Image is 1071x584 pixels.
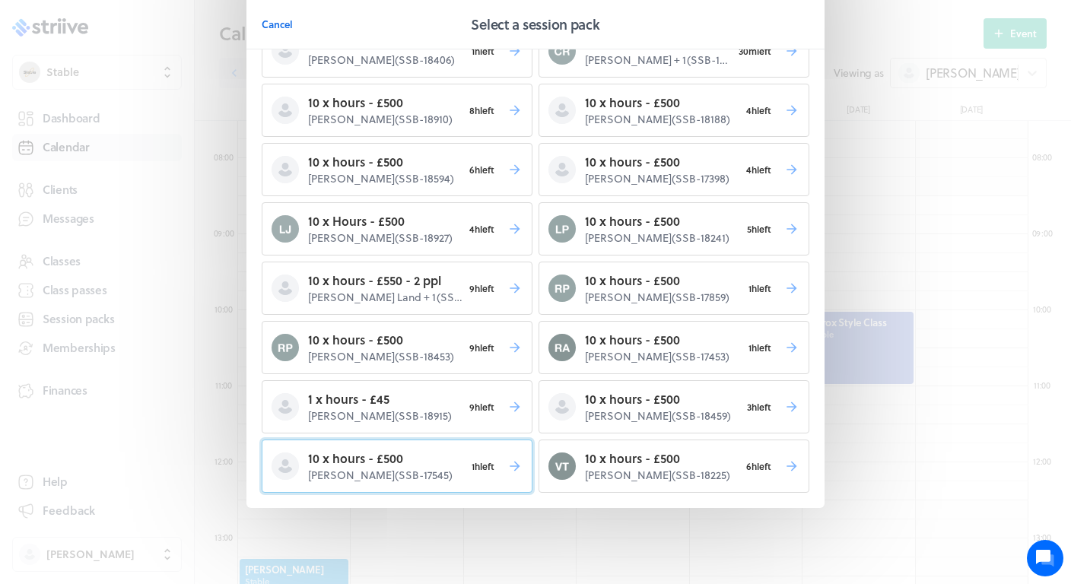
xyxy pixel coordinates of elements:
p: 10 x hours - £500 [585,449,739,468]
h2: We're here to help. Ask us anything! [23,101,281,150]
input: Search articles [44,262,272,292]
span: 4h left [462,218,501,240]
p: [PERSON_NAME] ( SSB-18915 ) [308,408,462,424]
p: [PERSON_NAME] ( SSB-18225 ) [585,468,739,483]
img: Laura Potts [548,215,576,243]
img: Chris Reddin [548,37,576,65]
p: 10 x hours - £550 - 2 ppl [308,271,462,290]
span: 9h left [462,337,501,358]
button: 10 x hours - £450[PERSON_NAME](SSB-18406)1hleft [262,24,532,78]
img: Laura Jarratt [272,215,299,243]
p: 10 x hours - £500 [308,449,465,468]
p: [PERSON_NAME] ( SSB-18927 ) [308,230,462,246]
span: 8h left [462,100,501,121]
p: [PERSON_NAME] ( SSB-17545 ) [308,468,465,483]
button: Laura Potts10 x hours - £500[PERSON_NAME](SSB-18241)5hleft [539,202,809,255]
span: 4h left [739,159,778,180]
p: 10 x hours - £500 [585,212,740,230]
button: 10 x hours - £500[PERSON_NAME](SSB-18459)3hleft [539,380,809,433]
button: New conversation [24,177,281,208]
p: 10 x hours - £500 [585,94,739,112]
button: Rosie Prickett10 x hours - £500[PERSON_NAME](SSB-17859)1hleft [539,262,809,315]
p: [PERSON_NAME] ( SSB-18910 ) [308,112,462,127]
span: Cancel [262,17,293,31]
button: Chris Reddin10 x 30 mins - £295[PERSON_NAME] + 1(SSB-18189)30mleft [539,24,809,78]
p: 10 x hours - £500 [308,94,462,112]
p: [PERSON_NAME] + 1 ( SSB-18189 ) [585,52,732,68]
span: 30m left [732,40,778,62]
h2: Select a session pack [471,14,599,35]
span: 5h left [740,218,778,240]
p: [PERSON_NAME] ( SSB-18406 ) [308,52,465,68]
button: 10 x hours - £500[PERSON_NAME](SSB-18188)4hleft [539,84,809,137]
img: Varinder Taylor [548,452,576,480]
img: Rosie Prickett [272,334,299,361]
p: [PERSON_NAME] Land + 1 ( SSB-16799 ) [308,290,462,305]
button: Rosie Prickett10 x hours - £500[PERSON_NAME](SSB-18453)9hleft [262,321,532,374]
span: 3h left [740,396,778,417]
p: [PERSON_NAME] ( SSB-18453 ) [308,349,462,364]
button: 1 x hours - £45[PERSON_NAME](SSB-18915)9hleft [262,380,532,433]
span: 1h left [742,278,778,299]
button: 10 x hours - £550 - 2 ppl[PERSON_NAME] Land + 1(SSB-16799)9hleft [262,262,532,315]
span: 1h left [742,337,778,358]
button: 10 x hours - £500[PERSON_NAME](SSB-17545)1hleft [262,440,532,493]
p: 10 x hours - £500 [308,331,462,349]
span: 1h left [465,455,501,477]
h1: Hi [PERSON_NAME] [23,74,281,98]
span: 1h left [465,40,501,62]
button: 10 x hours - £500[PERSON_NAME](SSB-18594)6hleft [262,143,532,196]
p: [PERSON_NAME] ( SSB-18241 ) [585,230,740,246]
span: New conversation [98,186,183,198]
p: [PERSON_NAME] ( SSB-17398 ) [585,171,739,186]
p: Find an answer quickly [21,236,284,255]
p: 10 x Hours - £500 [308,212,462,230]
span: 4h left [739,100,778,121]
p: [PERSON_NAME] ( SSB-18459 ) [585,408,740,424]
p: 10 x hours - £500 [585,390,740,408]
button: Varinder Taylor10 x hours - £500[PERSON_NAME](SSB-18225)6hleft [539,440,809,493]
p: [PERSON_NAME] ( SSB-17859 ) [585,290,742,305]
p: 10 x hours - £500 [585,271,742,290]
p: [PERSON_NAME] ( SSB-18594 ) [308,171,462,186]
iframe: gist-messenger-bubble-iframe [1027,540,1063,576]
button: Laura Jarratt10 x Hours - £500[PERSON_NAME](SSB-18927)4hleft [262,202,532,255]
span: 6h left [462,159,501,180]
p: 10 x hours - £500 [585,331,742,349]
img: Rosie Prickett [548,275,576,302]
span: 9h left [462,396,501,417]
p: 1 x hours - £45 [308,390,462,408]
button: 10 x hours - £500[PERSON_NAME](SSB-17398)4hleft [539,143,809,196]
p: [PERSON_NAME] ( SSB-17453 ) [585,349,742,364]
span: 9h left [462,278,501,299]
p: 10 x hours - £500 [308,153,462,171]
p: [PERSON_NAME] ( SSB-18188 ) [585,112,739,127]
span: 6h left [739,455,778,477]
button: Cancel [262,9,293,40]
img: Rupert Anderton [548,334,576,361]
button: Rupert Anderton10 x hours - £500[PERSON_NAME](SSB-17453)1hleft [539,321,809,374]
button: 10 x hours - £500[PERSON_NAME](SSB-18910)8hleft [262,84,532,137]
p: 10 x hours - £500 [585,153,739,171]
